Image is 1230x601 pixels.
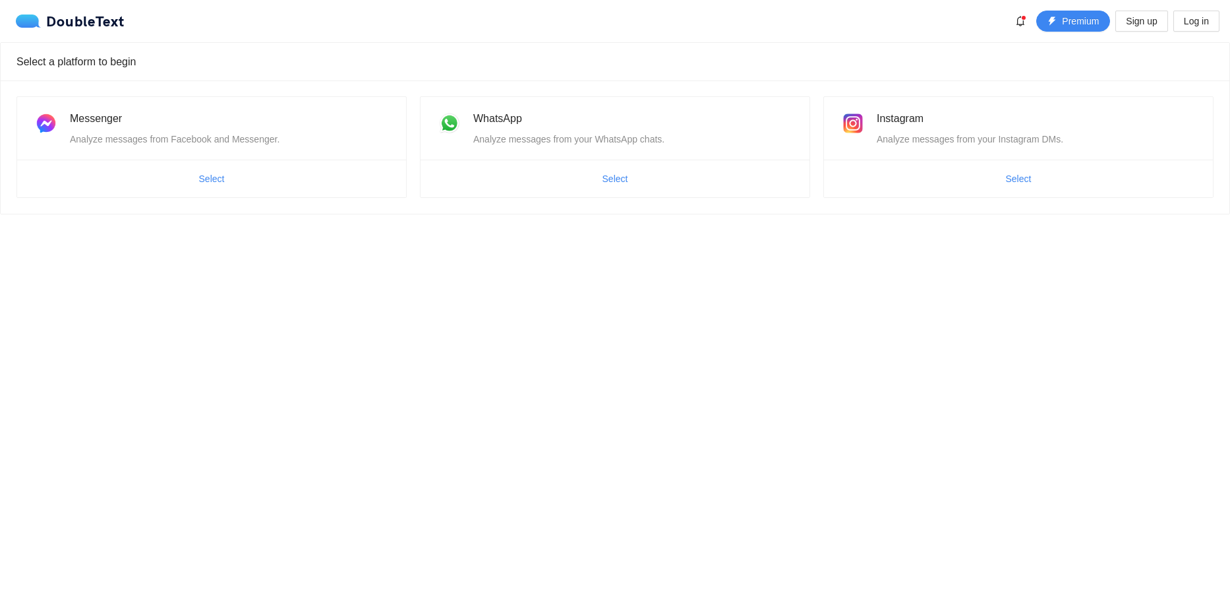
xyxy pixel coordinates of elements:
[1184,14,1209,28] span: Log in
[592,168,639,189] button: Select
[1062,14,1099,28] span: Premium
[16,43,1214,80] div: Select a platform to begin
[823,96,1214,198] a: InstagramAnalyze messages from your Instagram DMs.Select
[473,132,794,146] div: Analyze messages from your WhatsApp chats.
[877,132,1197,146] div: Analyze messages from your Instagram DMs.
[1010,11,1031,32] button: bell
[1173,11,1219,32] button: Log in
[199,172,225,186] span: Select
[436,110,463,137] img: whatsapp.png
[877,113,923,124] span: Instagram
[473,113,522,124] span: WhatsApp
[16,15,125,28] div: DoubleText
[1006,172,1032,186] span: Select
[70,132,390,146] div: Analyze messages from Facebook and Messenger.
[70,110,390,127] div: Messenger
[1010,16,1030,26] span: bell
[16,96,407,198] a: MessengerAnalyze messages from Facebook and Messenger.Select
[1047,16,1057,27] span: thunderbolt
[16,15,46,28] img: logo
[33,110,59,137] img: messenger.png
[602,172,628,186] span: Select
[1126,14,1157,28] span: Sign up
[420,96,810,198] a: WhatsAppAnalyze messages from your WhatsApp chats.Select
[16,15,125,28] a: logoDoubleText
[189,168,235,189] button: Select
[1036,11,1110,32] button: thunderboltPremium
[1115,11,1167,32] button: Sign up
[995,168,1042,189] button: Select
[840,110,866,137] img: instagram.png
